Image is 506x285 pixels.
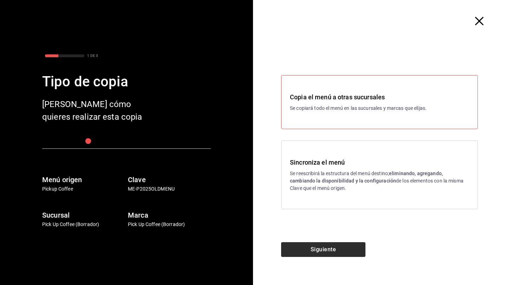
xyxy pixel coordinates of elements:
[37,41,54,46] div: Dominio
[75,41,80,46] img: tab_keywords_by_traffic_grey.svg
[42,71,211,92] div: Tipo de copia
[42,174,125,185] h6: Menú origen
[290,170,469,192] p: Se reescribirá la estructura del menú destino; de los elementos con la misma Clave que el menú or...
[87,53,98,58] div: 1 DE 3
[42,98,155,123] div: [PERSON_NAME] cómo quieres realizar esta copia
[11,18,17,24] img: website_grey.svg
[42,210,125,221] h6: Sucursal
[128,221,211,228] p: Pick Up Coffee (Borrador)
[128,174,211,185] h6: Clave
[290,158,469,167] h3: Sincroniza el menú
[42,221,125,228] p: Pick Up Coffee (Borrador)
[290,105,469,112] p: Se copiará todo el menú en las sucursales y marcas que elijas.
[128,185,211,193] p: ME-P2025OLDMENU
[128,210,211,221] h6: Marca
[29,41,35,46] img: tab_domain_overview_orange.svg
[290,92,469,102] h3: Copia el menú a otras sucursales
[83,41,112,46] div: Palabras clave
[281,242,365,257] button: Siguiente
[42,185,125,193] p: Pickup Coffee
[18,18,79,24] div: Dominio: [DOMAIN_NAME]
[11,11,17,17] img: logo_orange.svg
[20,11,34,17] div: v 4.0.25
